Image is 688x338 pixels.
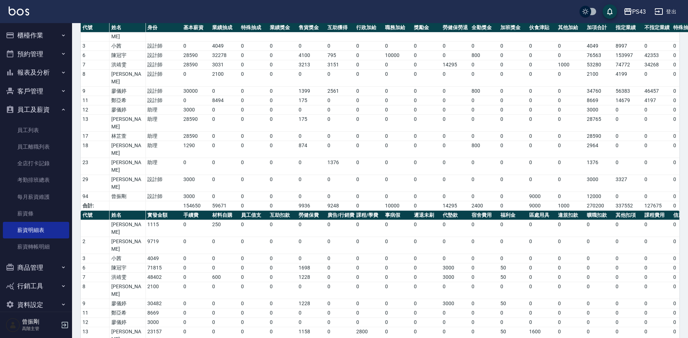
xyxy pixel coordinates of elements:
td: 0 [182,158,210,175]
td: 0 [412,105,441,115]
td: 0 [499,87,527,96]
td: 800 [470,87,499,96]
td: 鄭亞希 [110,96,146,105]
td: 助理 [146,141,182,158]
th: 代號 [81,23,110,32]
td: 0 [527,132,556,141]
td: 0 [643,105,671,115]
td: 28590 [585,132,614,141]
td: [PERSON_NAME] [110,141,146,158]
td: 7 [81,60,110,70]
td: 0 [441,25,470,41]
th: 互助獲得 [326,23,354,32]
td: 0 [268,60,297,70]
th: 特殊抽成 [239,23,268,32]
td: 助理 [146,158,182,175]
td: 76563 [585,51,614,60]
td: 0 [354,70,383,87]
td: 74772 [614,60,643,70]
td: 0 [499,41,527,51]
td: 0 [556,87,585,96]
th: 加班獎金 [499,23,527,32]
td: 0 [441,158,470,175]
img: Logo [9,6,29,16]
td: 30000 [182,87,210,96]
td: 0 [354,158,383,175]
td: 0 [499,60,527,70]
td: 0 [643,41,671,51]
td: 0 [441,132,470,141]
td: 0 [527,41,556,51]
td: 4197 [643,96,671,105]
td: 0 [412,87,441,96]
td: 0 [470,105,499,115]
a: 薪資條 [3,205,69,222]
td: [PERSON_NAME] [110,70,146,87]
td: 18 [81,141,110,158]
td: 0 [326,41,354,51]
td: 0 [556,115,585,132]
td: 9719 [210,25,239,41]
button: PS43 [621,4,649,19]
td: 0 [441,115,470,132]
th: 基本薪資 [182,23,210,32]
td: 34268 [643,60,671,70]
td: 0 [556,141,585,158]
td: 4199 [614,70,643,87]
td: 0 [614,105,643,115]
td: 0 [210,105,239,115]
td: 34760 [585,87,614,96]
td: 400 [643,25,671,41]
td: 設計師 [146,96,182,105]
th: 姓名 [110,23,146,32]
td: 0 [614,141,643,158]
td: 28590 [182,51,210,60]
td: 800 [470,141,499,158]
td: 8494 [210,96,239,105]
td: 0 [354,115,383,132]
td: 0 [556,105,585,115]
td: 0 [470,132,499,141]
td: 874 [297,141,326,158]
td: 0 [470,41,499,51]
td: 32278 [210,51,239,60]
td: 0 [268,96,297,105]
td: 0 [556,158,585,175]
th: 伙食津貼 [527,23,556,32]
th: 加項合計 [585,23,614,32]
td: 0 [239,51,268,60]
td: 1376 [585,158,614,175]
th: 其他加給 [556,23,585,32]
td: 0 [268,115,297,132]
td: 0 [470,96,499,105]
td: 13 [81,115,110,132]
td: 0 [268,41,297,51]
td: 0 [412,60,441,70]
td: 0 [499,132,527,141]
td: 0 [470,25,499,41]
td: 0 [268,158,297,175]
td: 0 [412,96,441,105]
td: 0 [326,96,354,105]
button: 預約管理 [3,45,69,63]
td: 3213 [297,60,326,70]
td: 0 [297,25,326,41]
td: 0 [527,87,556,96]
td: 設計師 [146,70,182,87]
td: 28590 [182,115,210,132]
td: 0 [354,25,383,41]
td: 0 [527,70,556,87]
td: 28765 [585,115,614,132]
td: 0 [210,87,239,96]
td: 洪靖雯 [110,60,146,70]
td: 23 [81,158,110,175]
td: 800 [470,51,499,60]
td: 0 [182,96,210,105]
td: [PERSON_NAME] [110,158,146,175]
td: 4049 [210,41,239,51]
td: [PERSON_NAME] [110,115,146,132]
th: 職務加給 [383,23,412,32]
a: 薪資明細表 [3,222,69,238]
td: 0 [239,60,268,70]
td: 0 [239,141,268,158]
